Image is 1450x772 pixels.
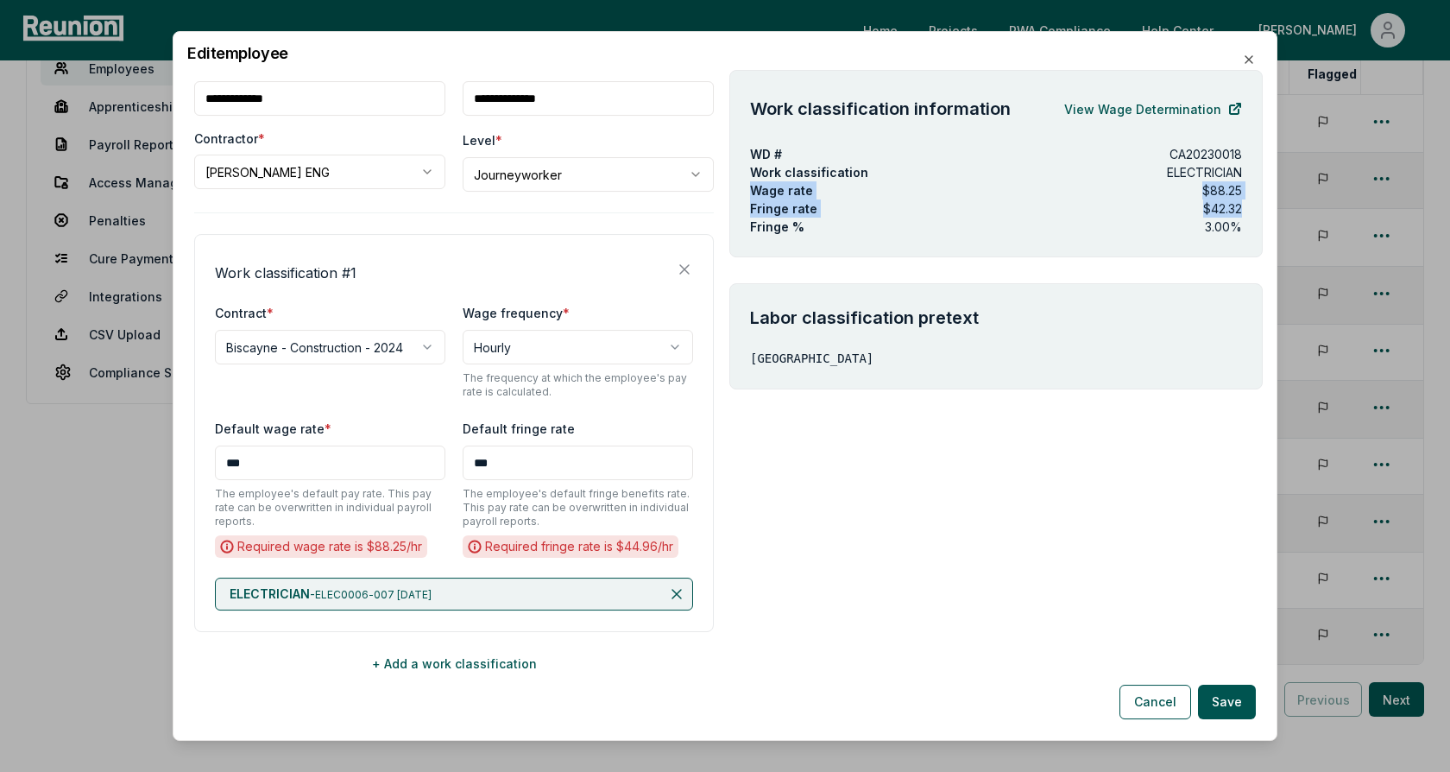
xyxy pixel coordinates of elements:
[1203,199,1242,218] p: $42.32
[230,586,310,601] span: ELECTRICIAN
[1205,218,1242,236] p: 3.00 %
[215,535,427,558] div: Required wage rate is $ 88.25 /hr
[215,421,331,436] label: Default wage rate
[1202,181,1242,199] p: $88.25
[463,421,575,436] label: Default fringe rate
[750,199,817,218] p: Fringe rate
[315,588,432,601] span: ELEC0006-007 [DATE]
[194,130,265,148] label: Contractor
[750,350,1242,368] p: [GEOGRAPHIC_DATA]
[1064,92,1242,126] a: View Wage Determination
[463,535,678,558] div: Required fringe rate is $ 44.96 /hr
[750,145,782,163] p: WD #
[463,56,551,74] label: Phone number
[187,46,1263,61] h2: Edit employee
[1119,685,1191,719] button: Cancel
[1169,145,1242,163] p: CA20230018
[194,646,714,680] button: + Add a work classification
[215,263,356,283] h4: Work classification # 1
[750,218,804,236] p: Fringe %
[230,585,432,603] p: -
[194,56,226,74] label: Email
[750,163,1139,181] p: Work classification
[215,306,274,320] label: Contract
[463,133,502,148] label: Level
[750,305,1242,331] h4: Labor classification pretext
[750,181,813,199] p: Wage rate
[463,371,693,399] p: The frequency at which the employee's pay rate is calculated.
[1167,163,1242,181] p: ELECTRICIAN
[750,96,1011,122] h4: Work classification information
[215,487,445,528] p: The employee's default pay rate. This pay rate can be overwritten in individual payroll reports.
[463,306,570,320] label: Wage frequency
[463,487,693,528] p: The employee's default fringe benefits rate. This pay rate can be overwritten in individual payro...
[1198,685,1256,719] button: Save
